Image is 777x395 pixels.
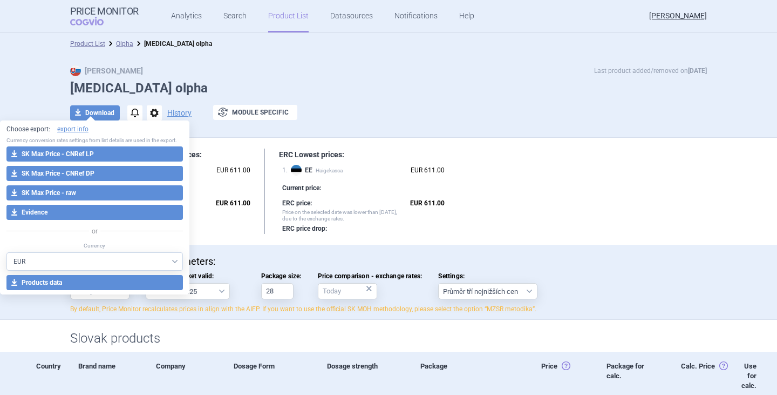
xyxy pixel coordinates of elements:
li: Eltrombopag olpha [133,38,212,49]
span: 1 . [282,165,291,176]
span: COGVIO [70,17,119,25]
p: Currency [6,242,183,250]
p: Choose export: [6,125,183,134]
span: or [89,226,100,237]
select: Settings: [438,283,537,299]
a: Product List [70,40,105,48]
div: × [118,283,125,294]
strong: ERC price: [282,199,312,207]
input: Package size: [261,283,294,299]
span: Price comparison - exchange rates: [318,272,422,280]
img: SK [70,65,81,76]
span: Reference basket valid: [146,272,245,280]
button: Evidence [6,205,183,220]
strong: [DATE] [688,67,707,75]
span: Haigekassa [305,167,405,174]
strong: [MEDICAL_DATA] olpha [144,40,212,48]
p: Max price calculation parameters: [70,256,707,267]
div: EUR 611.00 [411,165,445,176]
button: SK Max Price - CNRef LP [6,146,183,162]
button: SK Max Price - raw [6,185,183,200]
strong: EUR 611.00 [410,199,445,207]
small: Price on the selected date was lower than [DATE], due to the exchange rates. [282,209,405,222]
strong: ERC price drop: [282,225,327,232]
a: export info [57,125,88,134]
h1: Slovak products [70,331,707,346]
div: EUR 611.00 [216,165,250,176]
li: Olpha [105,38,133,49]
button: Download [70,105,120,120]
button: Module specific [213,105,297,120]
strong: Price Monitor [70,6,139,17]
h1: [MEDICAL_DATA] olpha [70,81,707,96]
strong: EUR 611.00 [216,199,250,207]
h1: ERC Lowest prices: [279,150,445,159]
strong: EE [305,166,315,174]
p: Currency conversion rates settings from list details are used in the export. [6,137,183,144]
span: Package size: [261,272,302,280]
strong: [PERSON_NAME] [70,66,143,75]
p: Last product added/removed on [594,65,707,76]
button: History [167,109,192,117]
input: Price comparison - exchange rates:× [318,283,377,299]
a: Olpha [116,40,133,48]
img: Estonia [291,165,302,176]
li: Product List [70,38,105,49]
span: Settings: [438,272,537,280]
div: × [366,283,372,294]
button: Products data [6,275,183,290]
button: SK Max Price - CNRef DP [6,166,183,181]
strong: Current price: [282,184,321,192]
a: Price MonitorCOGVIO [70,6,139,26]
p: By default, Price Monitor recalculates prices in align with the AIFP. If you want to use the offi... [70,305,707,314]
